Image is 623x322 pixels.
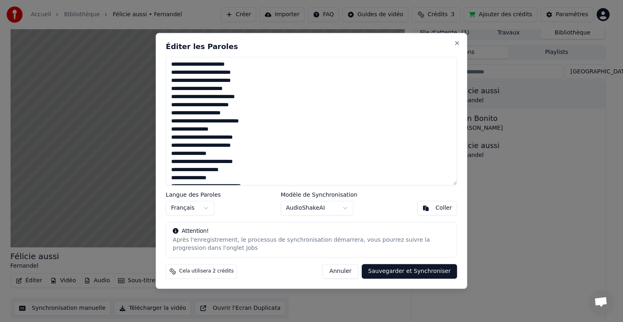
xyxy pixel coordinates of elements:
h2: Éditer les Paroles [166,43,457,50]
div: Coller [436,204,452,213]
button: Annuler [322,264,358,279]
button: Sauvegarder et Synchroniser [362,264,458,279]
label: Langue des Paroles [166,192,221,198]
span: Cela utilisera 2 crédits [179,268,234,275]
div: Attention! [173,228,450,236]
div: Après l'enregistrement, le processus de synchronisation démarrera, vous pourrez suivre la progres... [173,236,450,253]
button: Coller [417,201,458,216]
label: Modèle de Synchronisation [281,192,357,198]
